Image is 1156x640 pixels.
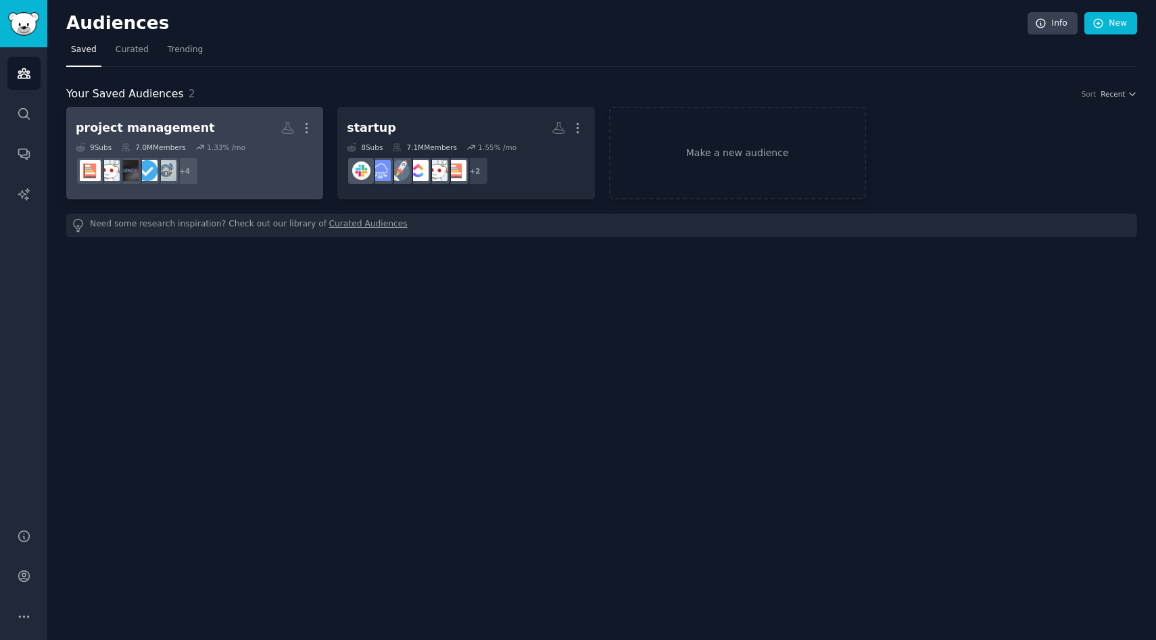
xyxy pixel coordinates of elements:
button: Recent [1101,89,1137,99]
a: Saved [66,39,101,67]
img: projectmanagement [445,160,466,181]
img: Slack [351,160,372,181]
img: productivity [99,160,120,181]
div: 9 Sub s [76,143,112,152]
div: 8 Sub s [347,143,383,152]
img: startups [389,160,410,181]
div: project management [76,120,215,137]
div: 7.1M Members [392,143,456,152]
span: Saved [71,44,97,56]
a: New [1084,12,1137,35]
img: projectmanagement [80,160,101,181]
img: getdisciplined [137,160,158,181]
span: Your Saved Audiences [66,86,184,103]
a: Make a new audience [609,107,866,199]
a: Curated Audiences [329,218,408,232]
div: 1.55 % /mo [478,143,516,152]
img: GummySearch logo [8,12,39,36]
a: Curated [111,39,153,67]
div: + 2 [460,157,489,185]
div: startup [347,120,396,137]
div: Need some research inspiration? Check out our library of [66,214,1137,237]
span: 2 [189,87,195,100]
div: + 4 [170,157,199,185]
img: SaaS [370,160,391,181]
img: clickup [408,160,429,181]
a: startup8Subs7.1MMembers1.55% /mo+2projectmanagementproductivityclickupstartupsSaaSSlack [337,107,594,199]
a: Trending [163,39,208,67]
span: Curated [116,44,149,56]
div: Sort [1082,89,1097,99]
h2: Audiences [66,13,1028,34]
span: Trending [168,44,203,56]
div: 1.33 % /mo [207,143,245,152]
a: Info [1028,12,1078,35]
span: Recent [1101,89,1125,99]
img: ProductivityGeeks [155,160,176,181]
img: productivity [427,160,448,181]
img: agency [118,160,139,181]
a: project management9Subs7.0MMembers1.33% /mo+4ProductivityGeeksgetdisciplinedagencyproductivitypro... [66,107,323,199]
div: 7.0M Members [121,143,185,152]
